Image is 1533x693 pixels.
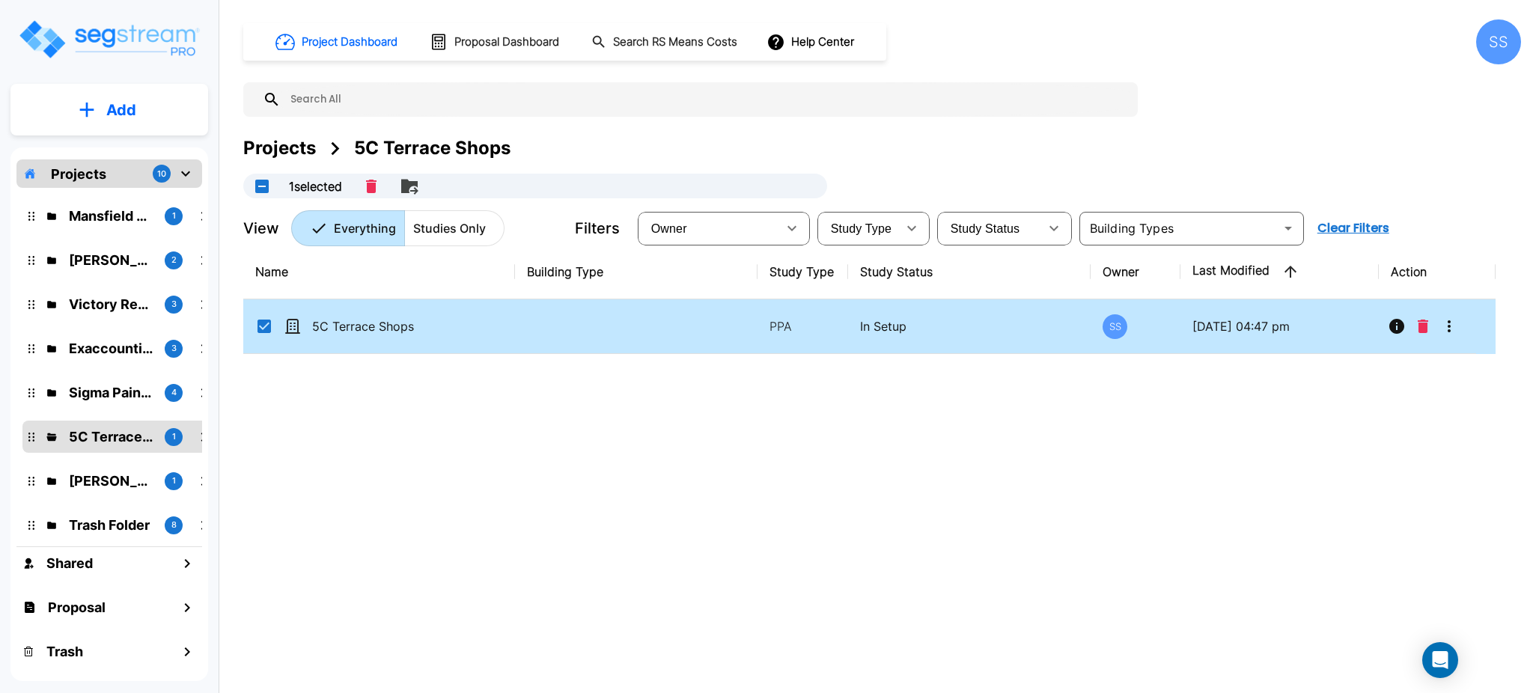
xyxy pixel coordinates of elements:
[69,206,153,226] p: Mansfield Medical Partners
[360,174,383,199] button: Delete
[302,34,397,51] h1: Project Dashboard
[641,207,777,249] div: Select
[334,219,396,237] p: Everything
[354,135,511,162] div: 5C Terrace Shops
[171,298,177,311] p: 3
[289,177,342,195] p: 1 selected
[157,168,166,180] p: 10
[269,25,406,58] button: Project Dashboard
[1422,642,1458,678] div: Open Intercom Messenger
[46,553,93,573] h1: Shared
[413,219,486,237] p: Studies Only
[69,250,153,270] p: Herin Family Investments
[243,217,279,239] p: View
[291,210,405,246] button: Everything
[69,338,153,358] p: Exaccountic - Victory Real Estate
[1434,311,1464,341] button: More-Options
[171,386,177,399] p: 4
[51,164,106,184] p: Projects
[1278,218,1299,239] button: Open
[312,317,463,335] p: 5C Terrace Shops
[860,317,1079,335] p: In Setup
[831,222,892,235] span: Study Type
[394,171,424,201] button: Move
[769,317,835,335] p: PPA
[1192,317,1366,335] p: [DATE] 04:47 pm
[281,82,1130,117] input: Search All
[243,135,316,162] div: Projects
[1180,245,1378,299] th: Last Modified
[575,217,620,239] p: Filters
[10,88,208,132] button: Add
[69,294,153,314] p: Victory Real Estate
[404,210,505,246] button: Studies Only
[951,222,1020,235] span: Study Status
[651,222,687,235] span: Owner
[1412,311,1434,341] button: Delete
[243,245,515,299] th: Name
[515,245,758,299] th: Building Type
[69,427,153,447] p: 5C Terrace Shops
[106,99,136,121] p: Add
[820,207,897,249] div: Select
[613,34,737,51] h1: Search RS Means Costs
[69,382,153,403] p: Sigma Pain Clinic
[1476,19,1521,64] div: SS
[171,519,177,531] p: 8
[171,254,177,266] p: 2
[764,28,860,56] button: Help Center
[48,597,106,617] h1: Proposal
[940,207,1039,249] div: Select
[585,28,746,57] button: Search RS Means Costs
[454,34,559,51] h1: Proposal Dashboard
[69,471,153,491] p: McLane Rental Properties
[69,515,153,535] p: Trash Folder
[758,245,847,299] th: Study Type
[424,26,567,58] button: Proposal Dashboard
[1379,245,1496,299] th: Action
[1382,311,1412,341] button: Info
[247,171,277,201] button: UnSelectAll
[172,430,176,443] p: 1
[848,245,1091,299] th: Study Status
[17,18,201,61] img: Logo
[172,210,176,222] p: 1
[1084,218,1275,239] input: Building Types
[172,474,176,487] p: 1
[171,342,177,355] p: 3
[1311,213,1395,243] button: Clear Filters
[291,210,505,246] div: Platform
[1091,245,1180,299] th: Owner
[1103,314,1127,339] div: SS
[46,641,83,662] h1: Trash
